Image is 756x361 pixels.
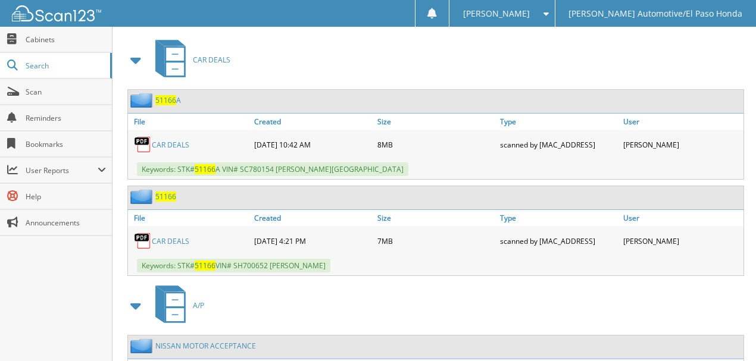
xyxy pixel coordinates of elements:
[128,114,251,130] a: File
[193,300,204,310] span: A/P
[193,55,230,65] span: CAR DEALS
[497,114,620,130] a: Type
[620,114,743,130] a: User
[251,229,374,253] div: [DATE] 4:21 PM
[620,229,743,253] div: [PERSON_NAME]
[374,133,498,156] div: 8MB
[130,189,155,204] img: folder2.png
[374,229,498,253] div: 7MB
[620,133,743,156] div: [PERSON_NAME]
[26,165,98,175] span: User Reports
[137,259,330,272] span: Keywords: STK# VIN# SH700652 [PERSON_NAME]
[155,95,176,105] span: 51166
[155,95,181,105] a: 51166A
[374,210,498,226] a: Size
[195,260,215,271] span: 51166
[128,210,251,226] a: File
[374,114,498,130] a: Size
[148,282,204,329] a: A/P
[696,304,756,361] iframe: Chat Widget
[26,61,104,71] span: Search
[130,338,155,353] img: folder2.png
[26,113,106,123] span: Reminders
[497,229,620,253] div: scanned by [MAC_ADDRESS]
[251,133,374,156] div: [DATE] 10:42 AM
[148,36,230,83] a: CAR DEALS
[251,114,374,130] a: Created
[130,93,155,108] img: folder2.png
[26,218,106,228] span: Announcements
[134,232,152,250] img: PDF.png
[26,87,106,97] span: Scan
[251,210,374,226] a: Created
[620,210,743,226] a: User
[26,139,106,149] span: Bookmarks
[152,236,189,246] a: CAR DEALS
[497,210,620,226] a: Type
[152,140,189,150] a: CAR DEALS
[155,192,176,202] a: 51166
[12,5,101,21] img: scan123-logo-white.svg
[137,162,408,176] span: Keywords: STK# A VIN# SC780154 [PERSON_NAME][GEOGRAPHIC_DATA]
[155,341,256,351] a: NISSAN MOTOR ACCEPTANCE
[134,136,152,153] img: PDF.png
[26,192,106,202] span: Help
[463,10,530,17] span: [PERSON_NAME]
[195,164,215,174] span: 51166
[568,10,742,17] span: [PERSON_NAME] Automotive/El Paso Honda
[497,133,620,156] div: scanned by [MAC_ADDRESS]
[26,34,106,45] span: Cabinets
